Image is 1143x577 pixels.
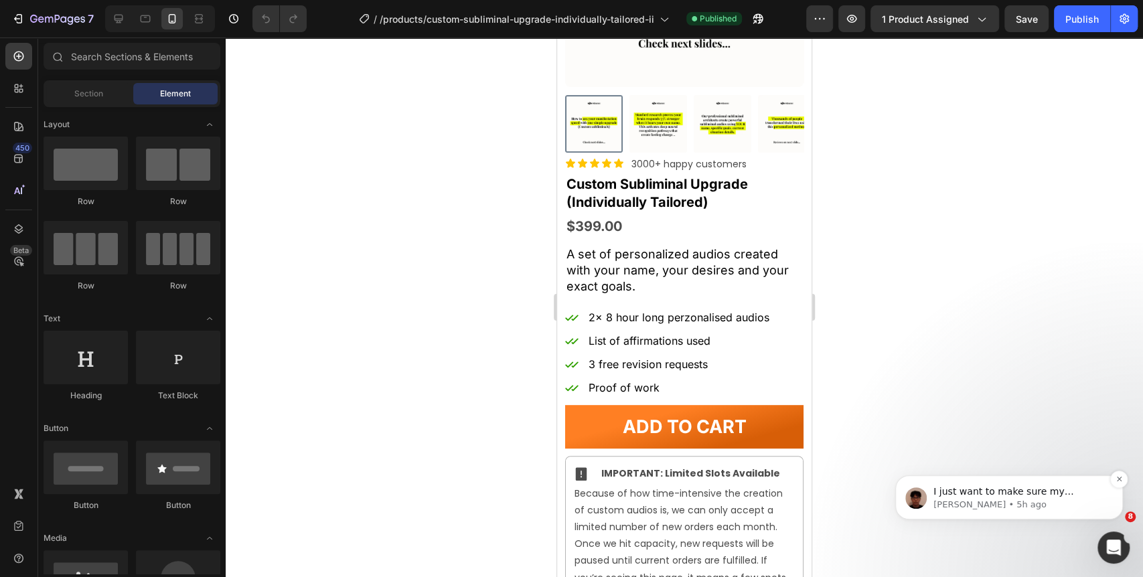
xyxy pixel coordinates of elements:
iframe: Design area [557,37,812,577]
iframe: Intercom notifications message [875,391,1143,541]
div: Text Block [136,390,220,402]
span: Element [160,88,191,100]
div: Row [136,280,220,292]
span: Toggle open [199,114,220,135]
span: Toggle open [199,527,220,549]
span: Section [74,88,103,100]
span: Layout [44,118,70,131]
div: Publish [1065,12,1099,26]
span: Toggle open [199,308,220,329]
div: Undo/Redo [252,5,307,32]
span: Published [700,13,737,25]
div: Row [44,195,128,208]
button: Publish [1054,5,1110,32]
span: Toggle open [199,418,220,439]
p: I just want to make sure my message went through. May I ask if everything is okay on your end? Pl... [58,94,231,108]
span: Media [44,532,67,544]
p: 7 [88,11,94,27]
span: Text [44,313,60,325]
button: Dismiss notification [235,80,252,97]
div: Heading [44,390,128,402]
button: 1 product assigned [870,5,999,32]
input: Search Sections & Elements [44,43,220,70]
span: Button [44,422,68,434]
div: Row [136,195,220,208]
span: Save [1016,13,1038,25]
span: 1 product assigned [882,12,969,26]
button: Save [1004,5,1049,32]
p: Message from Kyle, sent 5h ago [58,108,231,120]
button: 7 [5,5,100,32]
span: Because of how time-intensive the creation of custom audios is, we can only accept a limited numb... [17,449,229,564]
span: / [374,12,377,26]
div: message notification from Kyle, 5h ago. I just want to make sure my message went through. May I a... [20,84,248,129]
div: Button [136,499,220,511]
span: /products/custom-subliminal-upgrade-individually-tailored-ii [380,12,654,26]
div: Button [44,499,128,511]
div: 450 [13,143,32,153]
div: Row [44,280,128,292]
span: 8 [1125,511,1136,522]
img: Profile image for Kyle [30,96,52,118]
iframe: Intercom live chat [1097,531,1130,564]
div: Beta [10,245,32,256]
